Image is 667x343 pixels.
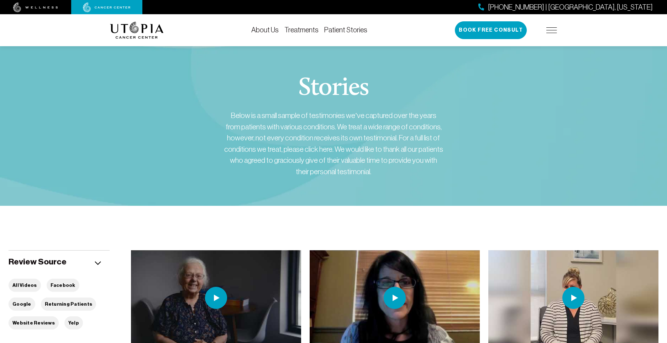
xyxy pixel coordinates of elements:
button: Facebook [47,279,79,292]
img: icon-hamburger [546,27,557,33]
img: wellness [13,2,58,12]
img: logo [110,22,164,39]
button: Google [9,298,35,311]
img: cancer center [83,2,131,12]
img: play icon [205,287,227,309]
h5: Review Source [9,256,67,267]
span: [PHONE_NUMBER] | [GEOGRAPHIC_DATA], [US_STATE] [488,2,653,12]
button: Yelp [64,316,83,329]
h1: Stories [298,76,369,101]
a: Treatments [284,26,319,34]
a: [PHONE_NUMBER] | [GEOGRAPHIC_DATA], [US_STATE] [478,2,653,12]
a: Patient Stories [324,26,367,34]
button: Book Free Consult [455,21,527,39]
img: play icon [384,287,406,309]
div: Below is a small sample of testimonies we’ve captured over the years from patients with various c... [223,110,444,177]
img: icon [95,261,101,265]
a: About Us [251,26,279,34]
button: Website Reviews [9,316,59,329]
button: Returning Patients [41,298,96,311]
button: All Videos [9,279,41,292]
